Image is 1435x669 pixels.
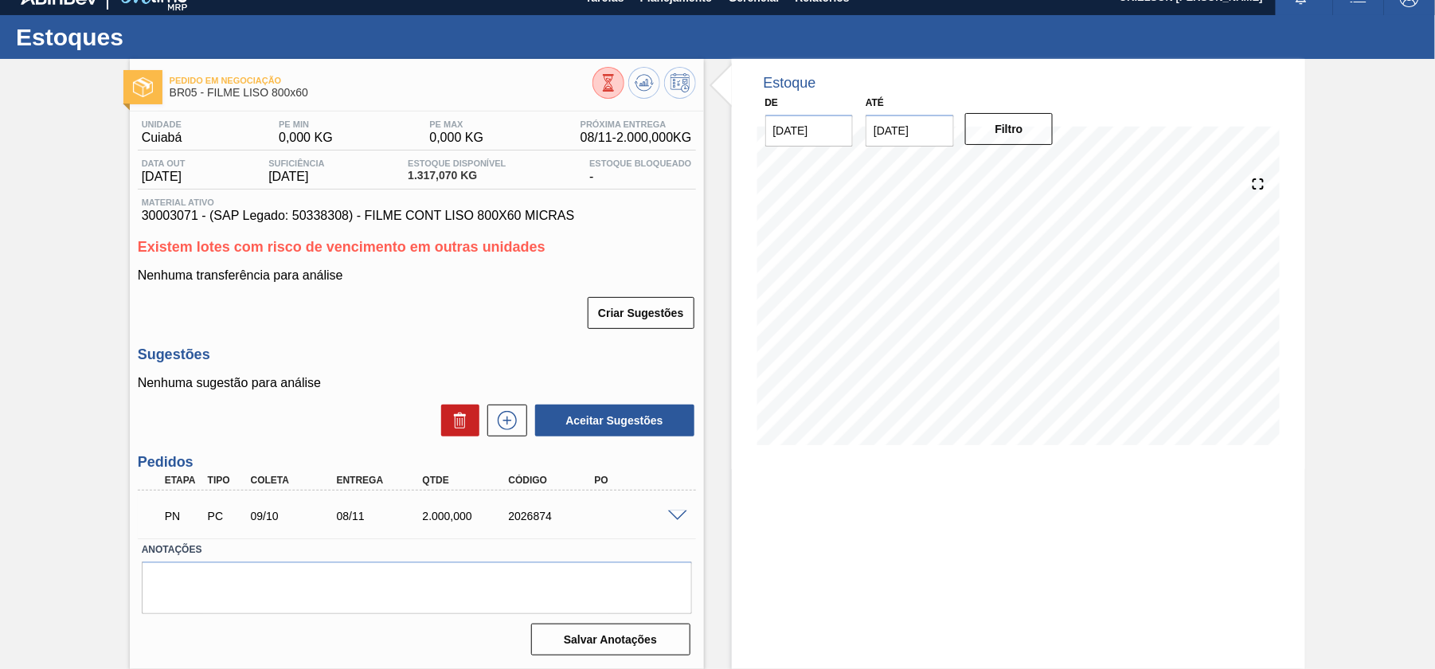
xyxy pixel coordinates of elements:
[527,403,696,438] div: Aceitar Sugestões
[142,170,186,184] span: [DATE]
[419,475,514,486] div: Qtde
[247,475,342,486] div: Coleta
[589,295,695,331] div: Criar Sugestões
[279,119,333,129] span: PE MIN
[204,475,248,486] div: Tipo
[429,131,483,145] span: 0,000 KG
[138,268,696,283] p: Nenhuma transferência para análise
[664,67,696,99] button: Programar Estoque
[589,158,691,168] span: Estoque Bloqueado
[170,76,592,85] span: Pedido em Negociação
[161,499,205,534] div: Pedido em Negociação
[268,170,324,184] span: [DATE]
[590,475,686,486] div: PO
[429,119,483,129] span: PE MAX
[142,158,186,168] span: Data out
[581,119,692,129] span: Próxima Entrega
[592,67,624,99] button: Visão Geral dos Estoques
[138,454,696,471] h3: Pedidos
[279,131,333,145] span: 0,000 KG
[138,346,696,363] h3: Sugestões
[505,475,600,486] div: Código
[765,115,854,147] input: dd/mm/yyyy
[16,28,299,46] h1: Estoques
[505,510,600,522] div: 2026874
[138,376,696,390] p: Nenhuma sugestão para análise
[138,239,545,255] span: Existem lotes com risco de vencimento em outras unidades
[133,77,153,97] img: Ícone
[204,510,248,522] div: Pedido de Compra
[408,158,506,168] span: Estoque Disponível
[433,405,479,436] div: Excluir Sugestões
[581,131,692,145] span: 08/11 - 2.000,000 KG
[866,97,884,108] label: Até
[588,297,694,329] button: Criar Sugestões
[165,510,201,522] p: PN
[142,209,692,223] span: 30003071 - (SAP Legado: 50338308) - FILME CONT LISO 800X60 MICRAS
[142,131,182,145] span: Cuiabá
[170,87,592,99] span: BR05 - FILME LISO 800x60
[965,113,1054,145] button: Filtro
[142,119,182,129] span: Unidade
[479,405,527,436] div: Nova sugestão
[628,67,660,99] button: Atualizar Gráfico
[142,198,692,207] span: Material ativo
[333,510,428,522] div: 08/11/2025
[535,405,694,436] button: Aceitar Sugestões
[531,624,690,655] button: Salvar Anotações
[142,538,692,561] label: Anotações
[764,75,816,92] div: Estoque
[765,97,779,108] label: De
[866,115,954,147] input: dd/mm/yyyy
[161,475,205,486] div: Etapa
[268,158,324,168] span: Suficiência
[408,170,506,182] span: 1.317,070 KG
[419,510,514,522] div: 2.000,000
[585,158,695,184] div: -
[247,510,342,522] div: 09/10/2025
[333,475,428,486] div: Entrega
